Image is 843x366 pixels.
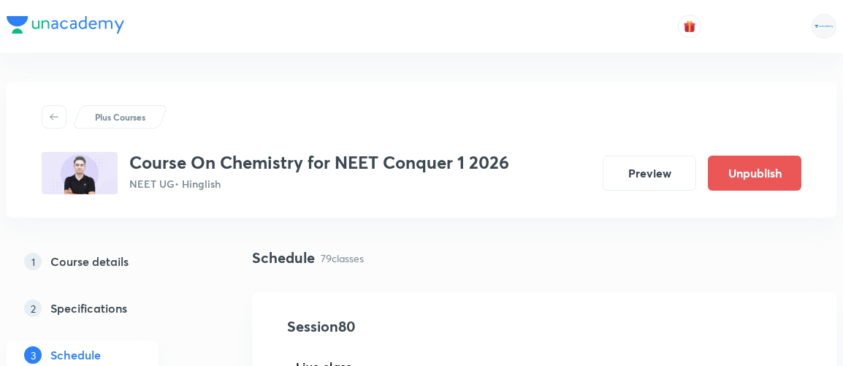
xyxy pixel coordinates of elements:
[24,300,42,317] p: 2
[321,251,364,266] p: 79 classes
[7,294,205,323] a: 2Specifications
[50,300,127,317] h5: Specifications
[129,152,509,173] h3: Course On Chemistry for NEET Conquer 1 2026
[683,20,696,33] img: avatar
[708,156,801,191] button: Unpublish
[603,156,696,191] button: Preview
[24,346,42,364] p: 3
[42,152,118,194] img: 0FA60ADE-6FB2-45C3-BAA6-B74367474E56_plus.png
[129,176,509,191] p: NEET UG • Hinglish
[50,346,101,364] h5: Schedule
[252,247,315,269] h4: Schedule
[678,15,701,38] button: avatar
[7,16,124,34] img: Company Logo
[24,253,42,270] p: 1
[812,14,836,39] img: Rahul Mishra
[287,316,554,338] h4: Session 80
[95,110,145,123] p: Plus Courses
[50,253,129,270] h5: Course details
[7,247,205,276] a: 1Course details
[7,16,124,37] a: Company Logo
